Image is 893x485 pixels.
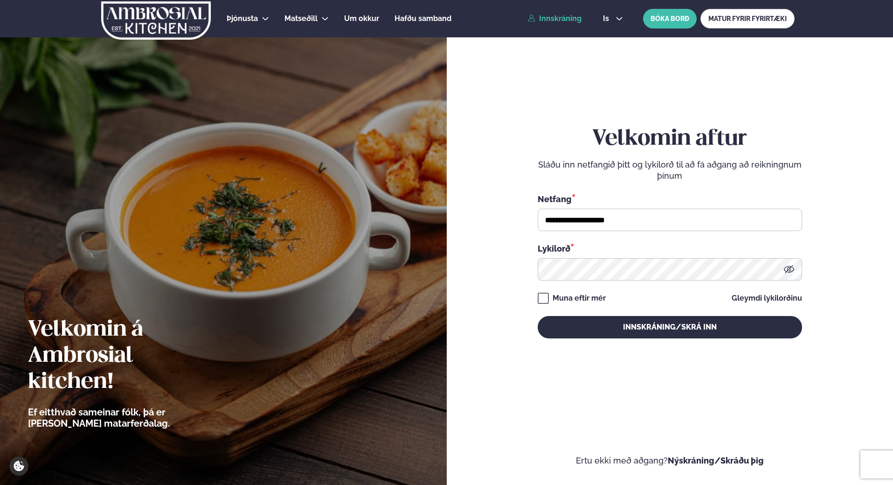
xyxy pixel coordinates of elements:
a: Innskráning [528,14,581,23]
h2: Velkomin á Ambrosial kitchen! [28,317,222,395]
p: Ef eitthvað sameinar fólk, þá er [PERSON_NAME] matarferðalag. [28,407,222,429]
button: is [595,15,630,22]
a: Nýskráning/Skráðu þig [668,456,764,465]
span: Um okkur [344,14,379,23]
p: Sláðu inn netfangið þitt og lykilorð til að fá aðgang að reikningnum þínum [538,159,802,182]
h2: Velkomin aftur [538,126,802,152]
span: Matseðill [284,14,318,23]
a: Cookie settings [9,457,28,476]
span: Þjónusta [227,14,258,23]
a: Hafðu samband [395,13,451,24]
a: Um okkur [344,13,379,24]
a: Þjónusta [227,13,258,24]
button: BÓKA BORÐ [643,9,697,28]
a: MATUR FYRIR FYRIRTÆKI [700,9,795,28]
div: Netfang [538,193,802,205]
span: is [603,15,612,22]
img: logo [100,1,212,40]
a: Gleymdi lykilorðinu [732,295,802,302]
span: Hafðu samband [395,14,451,23]
button: Innskráning/Skrá inn [538,316,802,338]
p: Ertu ekki með aðgang? [475,455,865,466]
a: Matseðill [284,13,318,24]
div: Lykilorð [538,242,802,254]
